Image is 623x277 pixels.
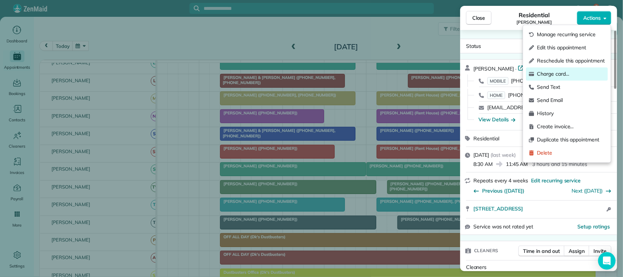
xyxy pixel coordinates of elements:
[508,92,553,98] span: [PHONE_NUMBER]
[473,135,499,142] span: Residential
[511,77,556,84] span: [PHONE_NUMBER]
[473,177,528,184] span: Repeats every 4 weeks
[532,160,587,168] p: 3 hours and 15 minutes
[537,123,605,130] span: Create invoice…
[473,152,489,158] span: [DATE]
[537,97,605,104] span: Send Email
[572,187,612,194] button: Next ([DATE])
[473,205,604,212] a: [STREET_ADDRESS]
[472,14,485,22] span: Close
[583,14,601,22] span: Actions
[578,223,610,230] button: Setup ratings
[466,43,481,49] span: Status
[537,31,605,38] span: Manage recurring service
[487,91,553,99] a: HOME[PHONE_NUMBER]
[487,91,505,99] span: HOME
[537,110,605,117] span: History
[491,152,516,158] span: ( last week )
[473,187,524,194] button: Previous ([DATE])
[537,149,605,157] span: Delete
[537,71,605,78] span: Charge card…
[514,66,518,72] span: ·
[598,252,616,270] div: Open Intercom Messenger
[537,57,605,65] span: Reschedule this appointment
[537,136,605,144] span: Duplicate this appointment
[531,177,581,184] span: Edit recurring service
[487,77,556,84] a: MOBILE[PHONE_NUMBER]
[516,19,552,25] span: [PERSON_NAME]
[523,247,560,255] span: Time in and out
[466,11,492,25] button: Close
[572,187,603,194] a: Next ([DATE])
[478,116,515,123] button: View Details
[589,246,611,257] button: Invite
[473,65,514,72] span: [PERSON_NAME]
[569,247,585,255] span: Assign
[487,77,508,85] span: MOBILE
[593,247,607,255] span: Invite
[519,11,550,19] span: Residential
[473,160,493,168] span: 8:30 AM
[604,205,613,214] button: Open access information
[473,223,533,231] span: Service was not rated yet
[518,64,556,71] a: Open profile
[518,246,565,257] button: Time in and out
[564,246,589,257] button: Assign
[537,84,605,91] span: Send Text
[537,44,605,52] span: Edit this appointment
[487,104,573,111] a: [EMAIL_ADDRESS][DOMAIN_NAME]
[466,264,487,270] span: Cleaners
[473,205,523,212] span: [STREET_ADDRESS]
[506,160,528,168] span: 11:45 AM
[474,247,499,254] span: Cleaners
[482,187,524,194] span: Previous ([DATE])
